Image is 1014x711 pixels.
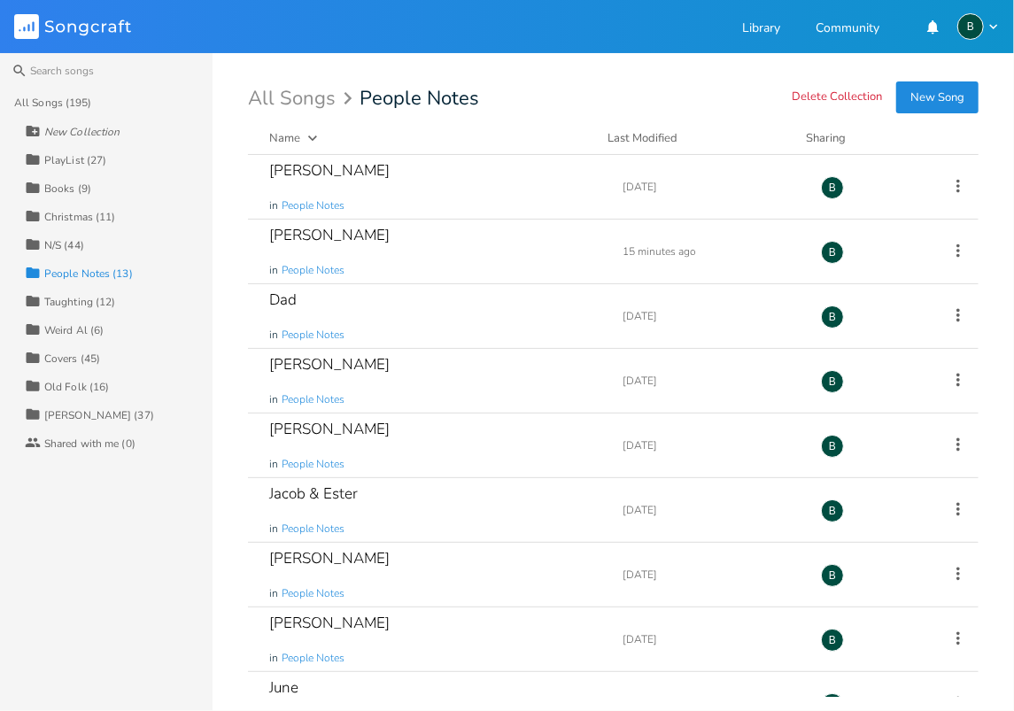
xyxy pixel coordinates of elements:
[282,586,344,601] span: People Notes
[44,268,133,279] div: People Notes (13)
[821,370,844,393] div: BruCe
[269,522,278,537] span: in
[806,129,912,147] div: Sharing
[282,651,344,666] span: People Notes
[269,651,278,666] span: in
[269,130,300,146] div: Name
[821,305,844,328] div: BruCe
[44,183,91,194] div: Books (9)
[44,353,100,364] div: Covers (45)
[44,382,109,392] div: Old Folk (16)
[269,551,390,566] div: [PERSON_NAME]
[816,22,879,37] a: Community
[269,421,390,437] div: [PERSON_NAME]
[623,246,800,257] div: 15 minutes ago
[44,297,115,307] div: Taughting (12)
[821,564,844,587] div: BruCe
[269,198,278,213] span: in
[269,615,390,630] div: [PERSON_NAME]
[269,328,278,343] span: in
[821,241,844,264] div: BruCe
[821,499,844,522] div: BruCe
[269,680,298,695] div: June
[269,357,390,372] div: [PERSON_NAME]
[821,629,844,652] div: BruCe
[269,392,278,407] span: in
[248,90,358,107] div: All Songs
[282,328,344,343] span: People Notes
[44,155,106,166] div: PlayList (27)
[269,228,390,243] div: [PERSON_NAME]
[44,325,104,336] div: Weird Al (6)
[269,263,278,278] span: in
[742,22,780,37] a: Library
[957,13,1000,40] button: B
[269,457,278,472] span: in
[282,457,344,472] span: People Notes
[792,90,882,105] button: Delete Collection
[623,634,800,645] div: [DATE]
[44,410,154,421] div: [PERSON_NAME] (37)
[821,176,844,199] div: BruCe
[269,292,297,307] div: Dad
[360,89,479,108] span: People Notes
[44,212,115,222] div: Christmas (11)
[623,505,800,515] div: [DATE]
[821,435,844,458] div: BruCe
[282,198,344,213] span: People Notes
[896,81,979,113] button: New Song
[623,182,800,192] div: [DATE]
[282,392,344,407] span: People Notes
[608,130,677,146] div: Last Modified
[44,240,84,251] div: N/S (44)
[623,440,800,451] div: [DATE]
[269,163,390,178] div: [PERSON_NAME]
[14,97,92,108] div: All Songs (195)
[44,438,135,449] div: Shared with me (0)
[623,311,800,321] div: [DATE]
[282,263,344,278] span: People Notes
[44,127,120,137] div: New Collection
[957,13,984,40] div: BruCe
[269,486,358,501] div: Jacob & Ester
[269,129,586,147] button: Name
[623,375,800,386] div: [DATE]
[608,129,785,147] button: Last Modified
[282,522,344,537] span: People Notes
[623,569,800,580] div: [DATE]
[269,586,278,601] span: in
